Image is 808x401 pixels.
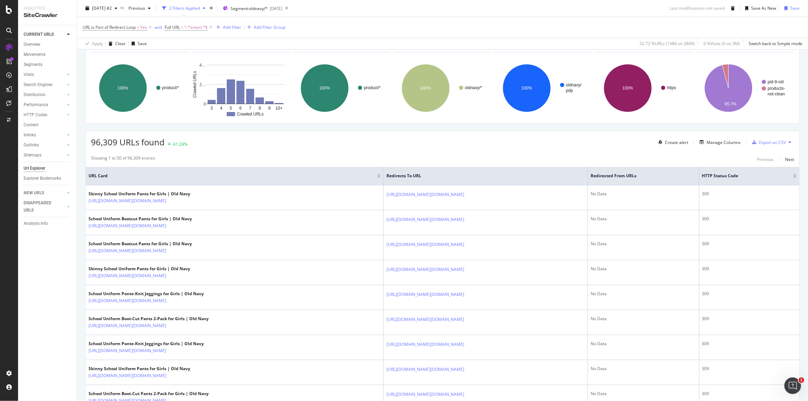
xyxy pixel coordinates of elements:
[24,121,39,129] div: Content
[386,366,464,373] a: [URL][DOMAIN_NAME][DOMAIN_NAME]
[749,137,786,148] button: Export as CSV
[768,92,785,96] text: not-clean
[386,191,464,198] a: [URL][DOMAIN_NAME][DOMAIN_NAME]
[230,106,232,111] text: 5
[118,86,128,91] text: 100%
[83,38,103,49] button: Apply
[89,322,166,329] a: [URL][DOMAIN_NAME][DOMAIN_NAME]
[91,58,188,118] svg: A chart.
[129,38,147,49] button: Save
[24,111,47,119] div: HTTP Codes
[24,41,72,48] a: Overview
[749,41,802,46] div: Switch back to Simple mode
[275,106,282,111] text: 10+
[293,58,390,118] svg: A chart.
[24,61,72,68] a: Segments
[656,137,688,148] button: Create alert
[192,71,197,98] text: Crawled URLs
[702,241,797,247] div: 309
[24,131,36,139] div: Inlinks
[591,266,696,272] div: No Data
[24,189,65,197] a: NEW URLS
[746,38,802,49] button: Switch back to Simple mode
[24,71,34,78] div: Visits
[591,173,686,179] span: Redirected from URLs
[24,41,40,48] div: Overview
[394,58,491,118] svg: A chart.
[138,41,147,46] div: Save
[24,152,65,159] a: Sitemaps
[24,81,52,88] div: Search Engines
[89,216,197,222] div: School Uniform Bootcut Pants for Girls | Old Navy
[24,51,72,58] a: Movements
[24,51,45,58] div: Movements
[566,88,573,93] text: pdp
[591,191,696,197] div: No Data
[386,241,464,248] a: [URL][DOMAIN_NAME][DOMAIN_NAME]
[702,316,797,322] div: 309
[697,138,741,146] button: Manage Columns
[24,91,65,99] a: Distribution
[89,191,197,197] div: Skinny School Uniform Pants for Girls | Old Navy
[120,5,126,10] span: vs
[591,366,696,372] div: No Data
[24,31,54,38] div: CURRENT URLS
[757,156,774,162] div: Previous
[126,5,145,11] span: Previous
[386,173,574,179] span: Redirects to URL
[140,23,147,32] span: Yes
[184,23,208,32] span: ^.*smart.*$
[697,58,793,118] div: A chart.
[703,41,740,46] div: 0 % Visits ( 0 on 3M )
[665,139,688,145] div: Create alert
[702,291,797,297] div: 309
[784,377,801,394] iframe: Intercom live chat
[702,366,797,372] div: 309
[24,121,72,129] a: Content
[790,5,800,11] div: Save
[702,266,797,272] div: 309
[24,61,42,68] div: Segments
[237,112,264,117] text: Crawled URLs
[596,58,693,118] svg: A chart.
[155,24,162,31] button: and
[24,71,65,78] a: Visits
[231,6,268,11] span: Segment: oldnavy/*
[465,85,482,90] text: oldnavy/*
[702,341,797,347] div: 309
[24,6,71,11] div: Analytics
[89,272,166,279] a: [URL][DOMAIN_NAME][DOMAIN_NAME]
[24,152,41,159] div: Sitemaps
[495,58,592,118] svg: A chart.
[181,24,183,30] span: =
[24,142,39,149] div: Outlinks
[199,63,206,68] text: 4…
[24,220,48,227] div: Analysis Info
[92,41,103,46] div: Apply
[203,102,206,106] text: 0
[785,156,794,162] div: Next
[24,175,72,182] a: Explorer Bookmarks
[759,139,786,145] div: Export as CSV
[667,85,676,90] text: https
[89,173,375,179] span: URL Card
[707,139,741,145] div: Manage Columns
[591,291,696,297] div: No Data
[386,341,464,348] a: [URL][DOMAIN_NAME][DOMAIN_NAME]
[89,197,166,204] a: [URL][DOMAIN_NAME][DOMAIN_NAME]
[742,3,776,14] button: Save As New
[24,81,65,88] a: Search Engines
[702,173,783,179] span: HTTP Status Code
[24,220,72,227] a: Analysis Info
[165,24,180,30] span: Full URL
[640,41,695,46] div: 52.72 % URLs ( 148K on 280K )
[364,85,381,90] text: product/*
[89,266,197,272] div: Skinny School Uniform Pants for Girls | Old Navy
[24,165,45,172] div: Url Explorer
[24,175,61,182] div: Explorer Bookmarks
[169,5,200,11] div: 2 Filters Applied
[83,24,136,30] span: URL is Part of Redirect Loop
